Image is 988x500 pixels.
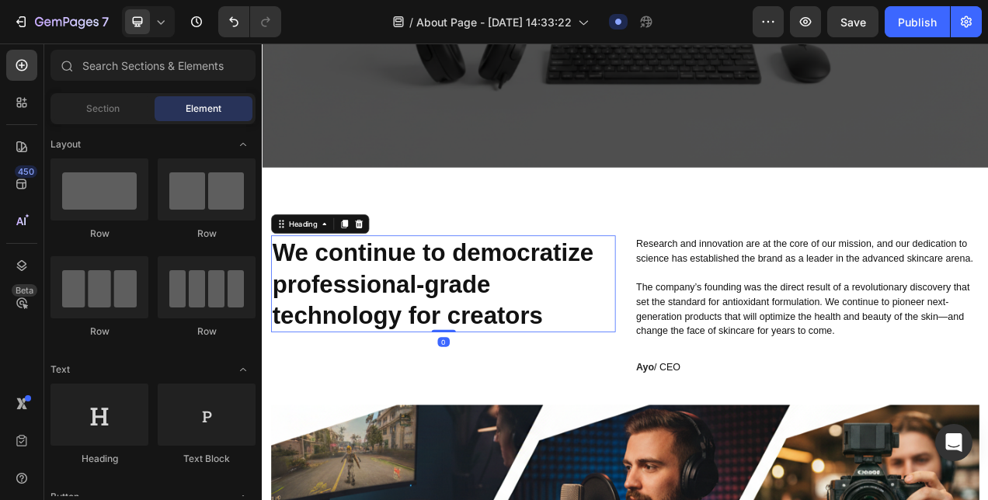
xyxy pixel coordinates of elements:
div: Row [158,325,256,339]
div: 450 [15,165,37,178]
iframe: Design area [262,43,988,500]
span: About Page - [DATE] 14:33:22 [416,14,572,30]
button: 7 [6,6,116,37]
span: / [409,14,413,30]
span: Section [86,102,120,116]
div: Row [50,227,148,241]
p: Research and innovation are at the core of our mission, and our dedication to science has establi... [480,248,919,378]
div: Beta [12,284,37,297]
span: Toggle open [231,357,256,382]
button: Save [827,6,878,37]
div: Row [50,325,148,339]
span: Layout [50,137,81,151]
div: Heading [50,452,148,466]
div: Open Intercom Messenger [935,424,972,461]
div: Text Block [158,452,256,466]
span: Save [840,16,866,29]
span: Text [50,363,70,377]
button: Publish [885,6,950,37]
p: 7 [102,12,109,31]
input: Search Sections & Elements [50,50,256,81]
div: Publish [898,14,937,30]
div: Row [158,227,256,241]
p: / CEO [480,406,919,425]
span: Toggle open [231,132,256,157]
span: Element [186,102,221,116]
strong: Ayo [480,408,503,422]
div: Undo/Redo [218,6,281,37]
